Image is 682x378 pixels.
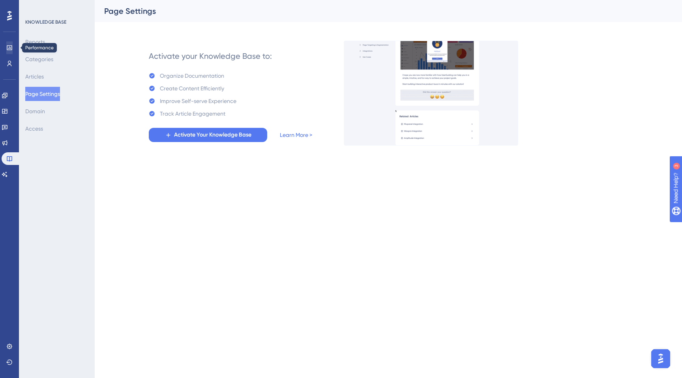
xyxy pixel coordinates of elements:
button: Reports [25,35,45,49]
div: KNOWLEDGE BASE [25,19,66,25]
div: Page Settings [104,6,653,17]
span: Need Help? [19,2,49,11]
img: a27db7f7ef9877a438c7956077c236be.gif [344,41,518,146]
span: Activate Your Knowledge Base [174,130,251,140]
iframe: UserGuiding AI Assistant Launcher [649,347,673,371]
button: Articles [25,69,44,84]
div: Organize Documentation [160,71,224,80]
div: Create Content Efficiently [160,84,224,93]
div: Activate your Knowledge Base to: [149,51,272,62]
div: Track Article Engagement [160,109,225,118]
button: Access [25,122,43,136]
a: Learn More > [280,130,312,140]
div: Improve Self-serve Experience [160,96,236,106]
button: Activate Your Knowledge Base [149,128,267,142]
button: Domain [25,104,45,118]
button: Categories [25,52,53,66]
button: Page Settings [25,87,60,101]
div: 3 [55,4,57,10]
